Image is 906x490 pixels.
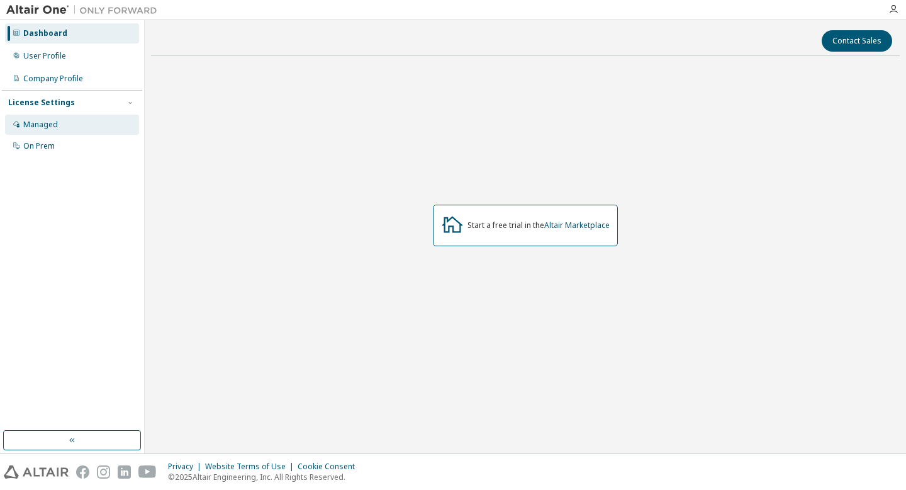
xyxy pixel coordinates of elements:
[23,51,66,61] div: User Profile
[298,462,362,472] div: Cookie Consent
[118,465,131,479] img: linkedin.svg
[23,74,83,84] div: Company Profile
[205,462,298,472] div: Website Terms of Use
[467,220,610,231] div: Start a free trial in the
[544,220,610,231] a: Altair Marketplace
[23,120,58,130] div: Managed
[168,462,205,472] div: Privacy
[23,141,55,151] div: On Prem
[822,30,892,52] button: Contact Sales
[6,4,164,16] img: Altair One
[76,465,89,479] img: facebook.svg
[168,472,362,482] p: © 2025 Altair Engineering, Inc. All Rights Reserved.
[97,465,110,479] img: instagram.svg
[4,465,69,479] img: altair_logo.svg
[8,98,75,108] div: License Settings
[138,465,157,479] img: youtube.svg
[23,28,67,38] div: Dashboard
